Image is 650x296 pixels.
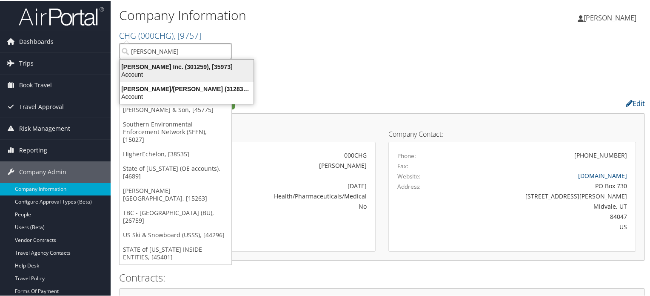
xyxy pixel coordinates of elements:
a: [PERSON_NAME] & Son, [45775] [120,102,231,116]
span: Dashboards [19,30,54,52]
a: Southern Environmental Enforcement Network (SEEN), [15027] [120,116,231,146]
h4: Company Contact: [388,130,636,137]
a: State of [US_STATE] (OE accounts), [4689] [120,161,231,183]
div: [PERSON_NAME]/[PERSON_NAME] (3128364055), [21645] [115,84,259,92]
a: [PERSON_NAME][GEOGRAPHIC_DATA], [15263] [120,183,231,205]
a: HigherEchelon, [38535] [120,146,231,161]
span: Trips [19,52,34,73]
label: Website: [397,171,421,180]
span: Reporting [19,139,47,160]
a: US Ski & Snowboard (USSS), [44296] [120,227,231,241]
div: [STREET_ADDRESS][PERSON_NAME] [458,191,627,200]
h1: Company Information [119,6,470,23]
div: 84047 [458,211,627,220]
label: Fax: [397,161,408,170]
div: 000CHG [218,150,367,159]
img: airportal-logo.png [19,6,104,26]
div: PO Box 730 [458,181,627,190]
div: [PERSON_NAME] [218,160,367,169]
span: [PERSON_NAME] [584,12,636,22]
h2: Company Profile: [119,95,465,109]
div: Account [115,92,259,100]
label: Phone: [397,151,416,159]
span: Book Travel [19,74,52,95]
div: No [218,201,367,210]
div: [PERSON_NAME] Inc. (301259), [35973] [115,62,259,70]
label: Address: [397,181,421,190]
a: [DOMAIN_NAME] [578,171,627,179]
div: [DATE] [218,181,367,190]
h2: Contracts: [119,270,645,284]
div: US [458,221,627,230]
div: Health/Pharmaceuticals/Medical [218,191,367,200]
a: CHG [119,29,201,40]
h4: Account Details: [128,130,376,137]
span: Risk Management [19,117,70,138]
a: Edit [626,98,645,107]
span: Company Admin [19,161,66,182]
a: STATE of [US_STATE] INSIDE ENTITIES, [45401] [120,241,231,264]
input: Search Accounts [120,43,231,58]
div: [PHONE_NUMBER] [574,150,627,159]
span: ( 000CHG ) [138,29,174,40]
div: Midvale, UT [458,201,627,210]
a: [PERSON_NAME] [578,4,645,30]
div: Account [115,70,259,78]
span: , [ 9757 ] [174,29,201,40]
a: TBC - [GEOGRAPHIC_DATA] (BU), [26759] [120,205,231,227]
span: Travel Approval [19,95,64,117]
